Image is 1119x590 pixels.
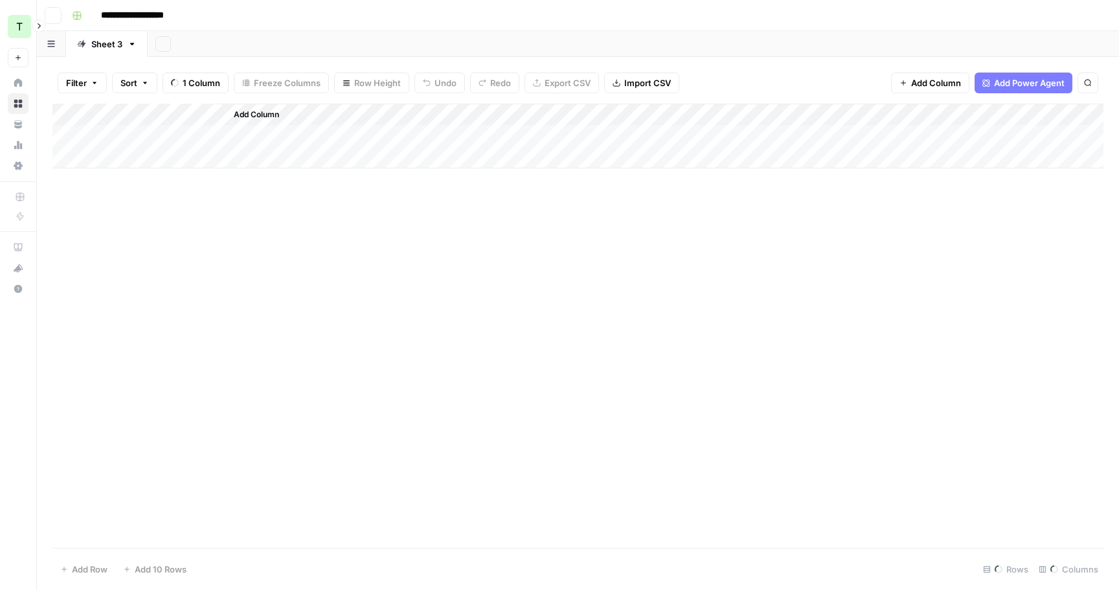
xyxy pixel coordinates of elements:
span: Add Row [72,563,107,576]
span: Add Column [234,109,279,120]
span: Export CSV [545,76,591,89]
button: What's new? [8,258,28,278]
span: Sort [120,76,137,89]
button: Add 10 Rows [115,559,194,580]
div: Columns [1034,559,1103,580]
button: Sort [112,73,157,93]
a: AirOps Academy [8,237,28,258]
a: Settings [8,155,28,176]
button: Redo [470,73,519,93]
button: Row Height [334,73,409,93]
button: 1 Column [163,73,229,93]
span: Freeze Columns [254,76,321,89]
span: Import CSV [624,76,671,89]
a: Browse [8,93,28,114]
span: Row Height [354,76,401,89]
span: Undo [435,76,457,89]
button: Add Power Agent [975,73,1072,93]
button: Help + Support [8,278,28,299]
span: Redo [490,76,511,89]
span: 1 Column [183,76,220,89]
a: Usage [8,135,28,155]
div: Rows [978,559,1034,580]
button: Import CSV [604,73,679,93]
span: Add Column [911,76,961,89]
button: Add Column [217,106,284,123]
a: Sheet 3 [66,31,148,57]
button: Undo [414,73,465,93]
a: Your Data [8,114,28,135]
span: Filter [66,76,87,89]
button: Export CSV [525,73,599,93]
div: Sheet 3 [91,38,122,51]
button: Workspace: TY SEO Team [8,10,28,43]
button: Add Row [52,559,115,580]
span: Add Power Agent [994,76,1065,89]
a: Home [8,73,28,93]
button: Add Column [891,73,969,93]
button: Freeze Columns [234,73,329,93]
span: T [16,19,23,34]
button: Filter [58,73,107,93]
span: Add 10 Rows [135,563,186,576]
